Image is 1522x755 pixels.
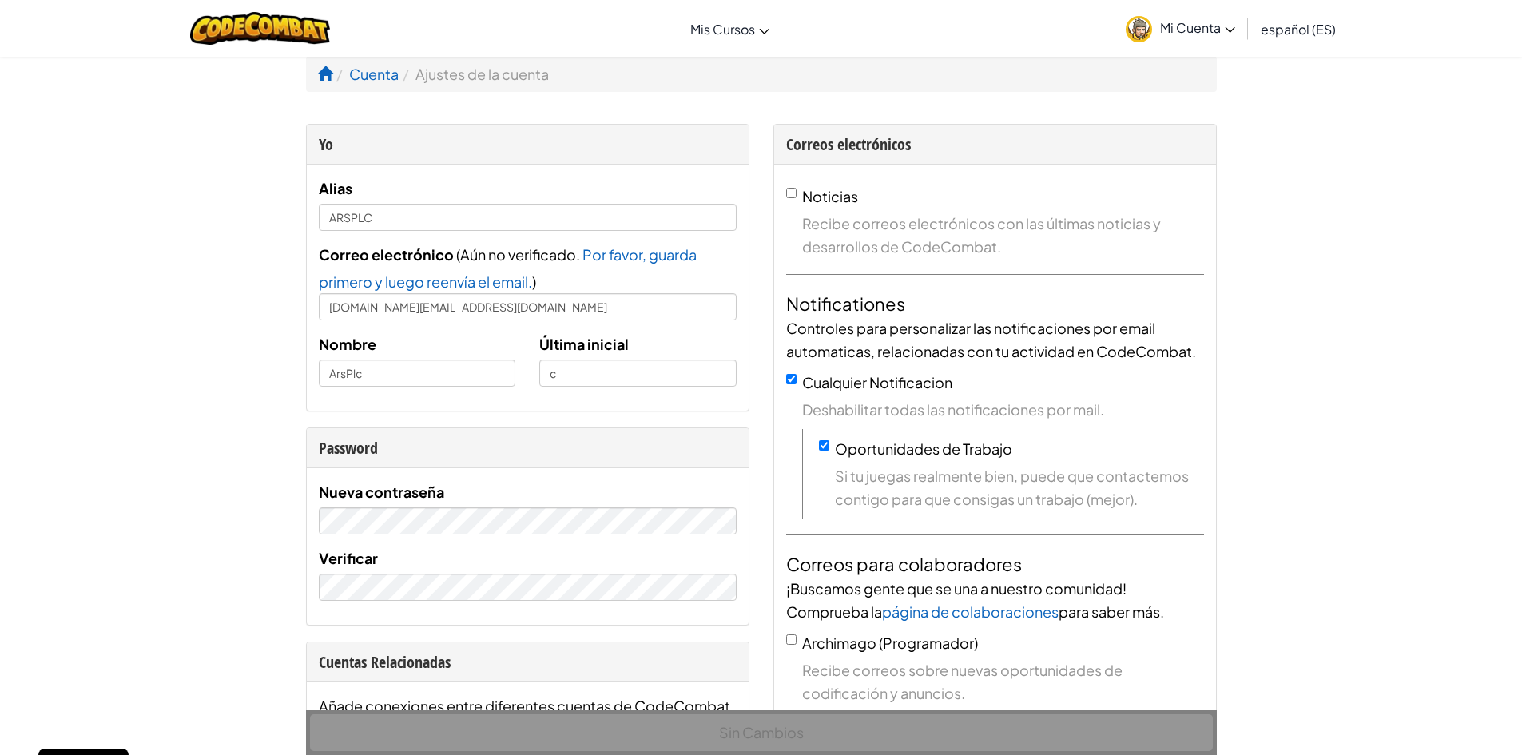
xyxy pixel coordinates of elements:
span: Archimago [802,634,876,652]
label: Verificar [319,546,378,570]
span: español (ES) [1261,21,1336,38]
a: Mis Cursos [682,7,777,50]
div: Cuentas Relacionadas [319,650,737,674]
label: Cualquier Notificacion [802,373,952,391]
span: Deshabilitar todas las notificaciones por mail. [802,398,1204,421]
a: español (ES) [1253,7,1344,50]
span: (Programador) [879,634,978,652]
div: Yo [319,133,737,156]
span: Mis Cursos [690,21,755,38]
li: Ajustes de la cuenta [399,62,549,85]
a: página de colaboraciones [882,602,1059,621]
label: Nombre [319,332,376,356]
label: Alias [319,177,352,200]
span: Aún no verificado. [460,245,582,264]
label: Última inicial [539,332,629,356]
span: para saber más. [1059,602,1164,621]
a: Cuenta [349,65,399,83]
h4: Correos para colaboradores [786,551,1204,577]
label: Nueva contraseña [319,480,444,503]
img: avatar [1126,16,1152,42]
span: ¡Buscamos gente que se una a nuestro comunidad! Comprueba la [786,579,1127,621]
h4: Notificationes [786,291,1204,316]
span: Correo electrónico [319,245,454,264]
span: Mi Cuenta [1160,19,1235,36]
label: Noticias [802,187,858,205]
span: Si tu juegas realmente bien, puede que contactemos contigo para que consigas un trabajo (mejor). [835,464,1204,511]
span: ) [532,272,536,291]
span: Recibe correos sobre nuevas oportunidades de codificación y anuncios. [802,658,1204,705]
a: Mi Cuenta [1118,3,1243,54]
span: Recibe correos electrónicos con las últimas noticias y desarrollos de CodeCombat. [802,212,1204,258]
div: Correos electrónicos [786,133,1204,156]
img: CodeCombat logo [190,12,330,45]
span: ( [454,245,460,264]
span: Controles para personalizar las notificaciones por email automaticas, relacionadas con tu activid... [786,319,1196,360]
label: Oportunidades de Trabajo [835,439,1012,458]
div: Password [319,436,737,459]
